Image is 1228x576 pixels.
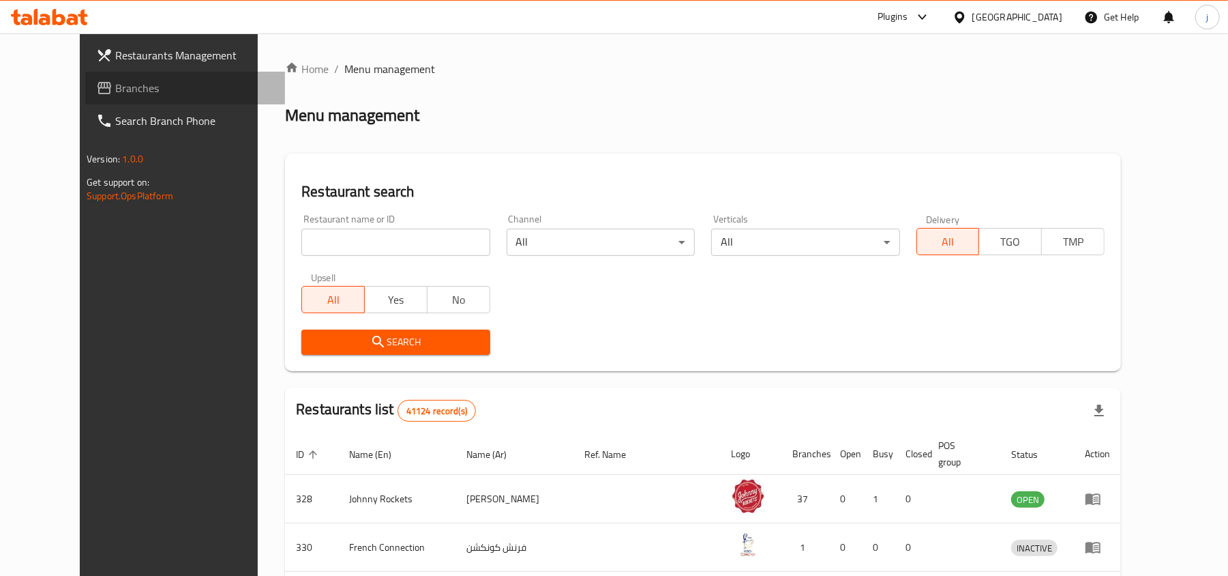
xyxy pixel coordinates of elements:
[895,475,927,523] td: 0
[301,330,490,355] button: Search
[344,61,435,77] span: Menu management
[398,400,476,422] div: Total records count
[115,113,274,129] span: Search Branch Phone
[338,475,455,523] td: Johnny Rockets
[85,39,285,72] a: Restaurants Management
[338,523,455,572] td: French Connection
[115,80,274,96] span: Branches
[285,475,338,523] td: 328
[427,286,490,313] button: No
[829,475,862,523] td: 0
[862,523,895,572] td: 0
[308,290,359,310] span: All
[781,523,829,572] td: 1
[1011,540,1058,556] div: INACTIVE
[507,229,695,256] div: All
[296,399,476,422] h2: Restaurants list
[878,9,908,25] div: Plugins
[296,446,322,463] span: ID
[349,446,409,463] span: Name (En)
[87,150,120,168] span: Version:
[1085,491,1110,507] div: Menu
[312,334,479,351] span: Search
[398,405,475,418] span: 41124 record(s)
[455,523,574,572] td: فرنش كونكشن
[115,47,274,63] span: Restaurants Management
[334,61,339,77] li: /
[285,61,1121,77] nav: breadcrumb
[364,286,428,313] button: Yes
[926,214,960,224] label: Delivery
[455,475,574,523] td: [PERSON_NAME]
[972,10,1062,25] div: [GEOGRAPHIC_DATA]
[85,104,285,137] a: Search Branch Phone
[585,446,644,463] span: Ref. Name
[301,286,365,313] button: All
[85,72,285,104] a: Branches
[862,433,895,475] th: Busy
[829,523,862,572] td: 0
[938,437,984,470] span: POS group
[1011,446,1055,463] span: Status
[1047,232,1099,252] span: TMP
[720,433,781,475] th: Logo
[301,182,1105,202] h2: Restaurant search
[285,104,419,126] h2: Menu management
[862,475,895,523] td: 1
[781,433,829,475] th: Branches
[731,479,765,513] img: Johnny Rockets
[1041,228,1105,255] button: TMP
[1011,491,1045,508] div: OPEN
[122,150,143,168] span: 1.0.0
[433,290,485,310] span: No
[978,228,1042,255] button: TGO
[285,61,329,77] a: Home
[985,232,1036,252] span: TGO
[1083,394,1115,427] div: Export file
[895,523,927,572] td: 0
[87,173,149,191] span: Get support on:
[916,228,980,255] button: All
[781,475,829,523] td: 37
[311,272,336,282] label: Upsell
[829,433,862,475] th: Open
[1011,492,1045,508] span: OPEN
[87,187,173,205] a: Support.OpsPlatform
[923,232,974,252] span: All
[731,528,765,562] img: French Connection
[370,290,422,310] span: Yes
[1011,541,1058,556] span: INACTIVE
[301,229,490,256] input: Search for restaurant name or ID..
[1206,10,1208,25] span: j
[1085,539,1110,556] div: Menu
[895,433,927,475] th: Closed
[285,523,338,572] td: 330
[1074,433,1121,475] th: Action
[711,229,899,256] div: All
[466,446,524,463] span: Name (Ar)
